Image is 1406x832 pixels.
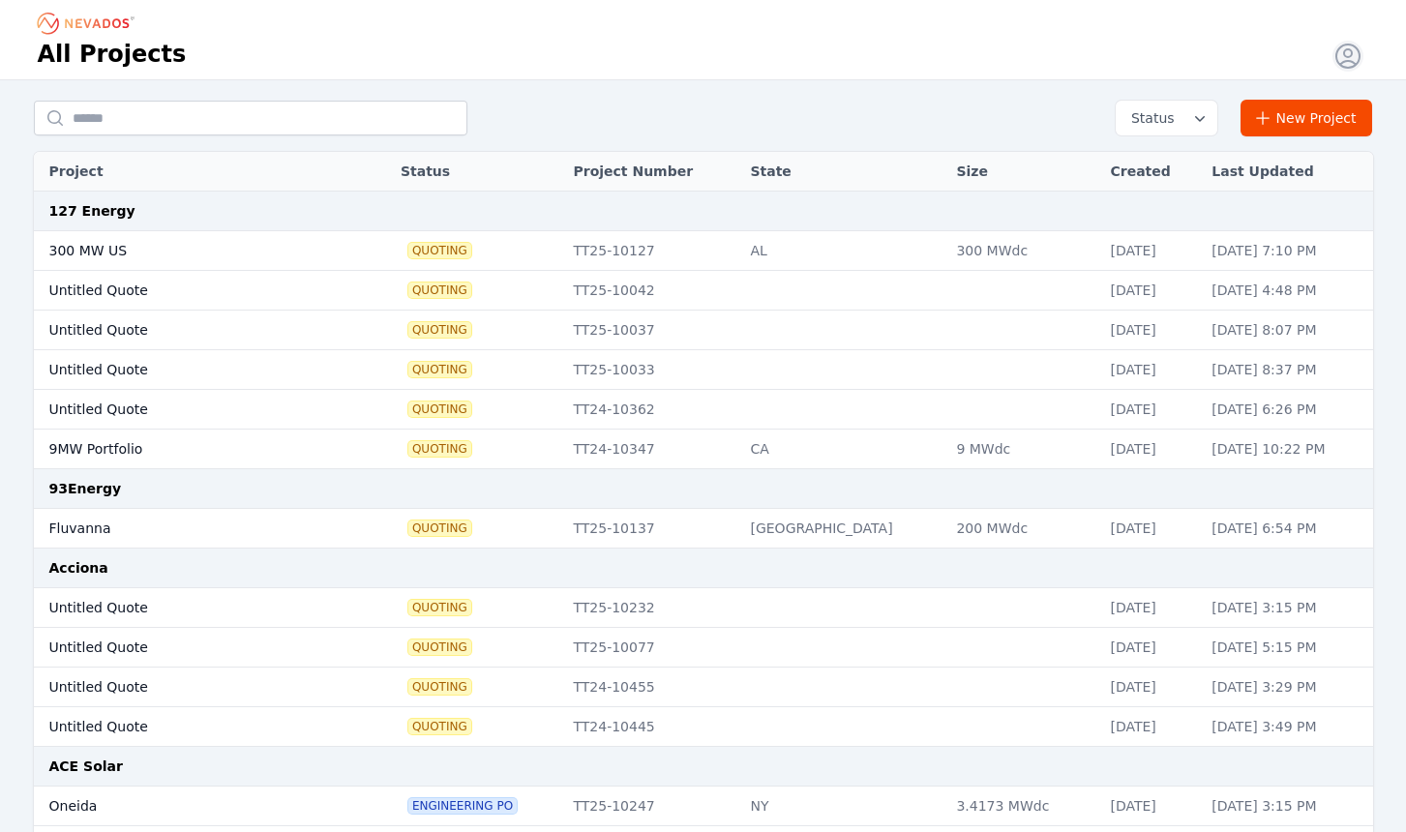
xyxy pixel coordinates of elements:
[408,719,471,734] span: Quoting
[1202,588,1372,628] td: [DATE] 3:15 PM
[34,152,342,192] th: Project
[34,707,342,747] td: Untitled Quote
[1100,350,1202,390] td: [DATE]
[1100,787,1202,826] td: [DATE]
[563,390,740,430] td: TT24-10362
[408,520,471,536] span: Quoting
[34,311,342,350] td: Untitled Quote
[408,322,471,338] span: Quoting
[34,430,342,469] td: 9MW Portfolio
[1100,588,1202,628] td: [DATE]
[1202,668,1372,707] td: [DATE] 3:29 PM
[563,787,740,826] td: TT25-10247
[1241,100,1373,136] a: New Project
[563,271,740,311] td: TT25-10042
[38,39,187,70] h1: All Projects
[1202,430,1372,469] td: [DATE] 10:22 PM
[34,390,1373,430] tr: Untitled QuoteQuotingTT24-10362[DATE][DATE] 6:26 PM
[408,600,471,615] span: Quoting
[408,401,471,417] span: Quoting
[1202,231,1372,271] td: [DATE] 7:10 PM
[1123,108,1175,128] span: Status
[34,628,1373,668] tr: Untitled QuoteQuotingTT25-10077[DATE][DATE] 5:15 PM
[946,509,1100,549] td: 200 MWdc
[1100,152,1202,192] th: Created
[1202,271,1372,311] td: [DATE] 4:48 PM
[1100,707,1202,747] td: [DATE]
[34,350,1373,390] tr: Untitled QuoteQuotingTT25-10033[DATE][DATE] 8:37 PM
[1202,311,1372,350] td: [DATE] 8:07 PM
[34,747,1373,787] td: ACE Solar
[563,350,740,390] td: TT25-10033
[563,231,740,271] td: TT25-10127
[34,390,342,430] td: Untitled Quote
[1100,668,1202,707] td: [DATE]
[563,628,740,668] td: TT25-10077
[1100,390,1202,430] td: [DATE]
[1202,787,1372,826] td: [DATE] 3:15 PM
[34,787,1373,826] tr: OneidaEngineering POTT25-10247NY3.4173 MWdc[DATE][DATE] 3:15 PM
[1202,628,1372,668] td: [DATE] 5:15 PM
[740,231,946,271] td: AL
[1100,311,1202,350] td: [DATE]
[34,231,1373,271] tr: 300 MW USQuotingTT25-10127AL300 MWdc[DATE][DATE] 7:10 PM
[563,707,740,747] td: TT24-10445
[34,350,342,390] td: Untitled Quote
[408,362,471,377] span: Quoting
[946,231,1100,271] td: 300 MWdc
[34,707,1373,747] tr: Untitled QuoteQuotingTT24-10445[DATE][DATE] 3:49 PM
[946,430,1100,469] td: 9 MWdc
[563,152,740,192] th: Project Number
[34,628,342,668] td: Untitled Quote
[1202,509,1372,549] td: [DATE] 6:54 PM
[391,152,564,192] th: Status
[34,271,1373,311] tr: Untitled QuoteQuotingTT25-10042[DATE][DATE] 4:48 PM
[34,668,1373,707] tr: Untitled QuoteQuotingTT24-10455[DATE][DATE] 3:29 PM
[34,509,1373,549] tr: FluvannaQuotingTT25-10137[GEOGRAPHIC_DATA]200 MWdc[DATE][DATE] 6:54 PM
[1100,509,1202,549] td: [DATE]
[34,271,342,311] td: Untitled Quote
[1202,350,1372,390] td: [DATE] 8:37 PM
[563,588,740,628] td: TT25-10232
[34,430,1373,469] tr: 9MW PortfolioQuotingTT24-10347CA9 MWdc[DATE][DATE] 10:22 PM
[563,311,740,350] td: TT25-10037
[34,231,342,271] td: 300 MW US
[1100,231,1202,271] td: [DATE]
[408,243,471,258] span: Quoting
[34,588,342,628] td: Untitled Quote
[408,441,471,457] span: Quoting
[34,668,342,707] td: Untitled Quote
[34,787,342,826] td: Oneida
[34,311,1373,350] tr: Untitled QuoteQuotingTT25-10037[DATE][DATE] 8:07 PM
[563,430,740,469] td: TT24-10347
[1100,271,1202,311] td: [DATE]
[946,787,1100,826] td: 3.4173 MWdc
[408,282,471,298] span: Quoting
[1100,430,1202,469] td: [DATE]
[1202,390,1372,430] td: [DATE] 6:26 PM
[34,192,1373,231] td: 127 Energy
[34,509,342,549] td: Fluvanna
[1116,101,1217,135] button: Status
[563,668,740,707] td: TT24-10455
[408,679,471,695] span: Quoting
[563,509,740,549] td: TT25-10137
[408,798,517,814] span: Engineering PO
[1202,152,1372,192] th: Last Updated
[34,549,1373,588] td: Acciona
[740,152,946,192] th: State
[1100,628,1202,668] td: [DATE]
[1202,707,1372,747] td: [DATE] 3:49 PM
[408,639,471,655] span: Quoting
[38,8,140,39] nav: Breadcrumb
[740,787,946,826] td: NY
[946,152,1100,192] th: Size
[34,469,1373,509] td: 93Energy
[34,588,1373,628] tr: Untitled QuoteQuotingTT25-10232[DATE][DATE] 3:15 PM
[740,509,946,549] td: [GEOGRAPHIC_DATA]
[740,430,946,469] td: CA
